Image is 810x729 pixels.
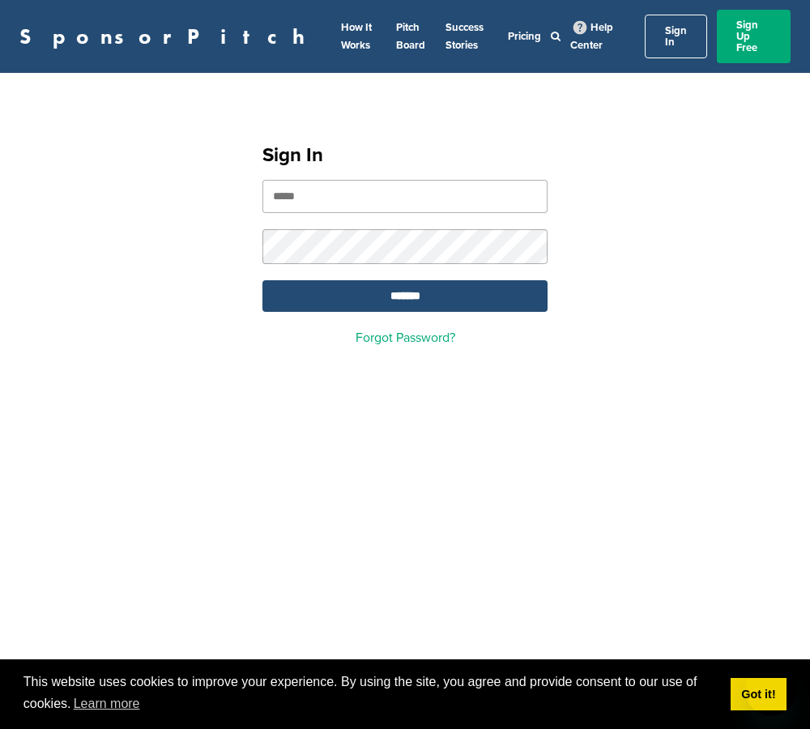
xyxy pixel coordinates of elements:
[71,692,143,716] a: learn more about cookies
[396,21,425,52] a: Pitch Board
[645,15,707,58] a: Sign In
[356,330,455,346] a: Forgot Password?
[446,21,484,52] a: Success Stories
[508,30,541,43] a: Pricing
[745,664,797,716] iframe: Button to launch messaging window
[262,141,548,170] h1: Sign In
[570,18,613,55] a: Help Center
[731,678,787,710] a: dismiss cookie message
[23,672,718,716] span: This website uses cookies to improve your experience. By using the site, you agree and provide co...
[717,10,791,63] a: Sign Up Free
[341,21,372,52] a: How It Works
[19,26,315,47] a: SponsorPitch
